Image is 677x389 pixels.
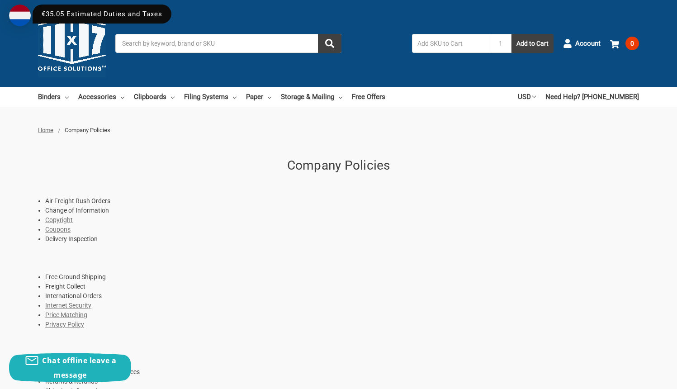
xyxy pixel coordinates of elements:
a: Need Help? [PHONE_NUMBER] [545,87,639,107]
a: Privacy Policy [45,321,84,328]
a: Binders [38,87,69,107]
input: Search by keyword, brand or SKU [115,34,341,53]
button: Chat offline leave a message [9,353,131,382]
a: Coupons [45,226,71,233]
span: Company Policies [65,127,110,133]
div: €35.05 Estimated Duties and Taxes [33,5,171,24]
li: Air Freight Rush Orders [45,196,639,206]
a: Account [563,32,601,55]
a: Storage & Mailing [281,87,342,107]
span: Chat offline leave a message [42,356,116,380]
button: Add to Cart [511,34,554,53]
iframe: Google Customer Reviews [602,365,677,389]
li: Change of Information [45,206,639,215]
a: Copyright [45,216,73,223]
a: Internet Security [45,302,91,309]
span: 0 [625,37,639,50]
input: Add SKU to Cart [412,34,490,53]
li: Returns & Refunds [45,377,639,386]
li: Freight Collect [45,282,639,291]
img: 11x17.com [38,9,106,77]
a: USD [518,87,536,107]
a: Price Matching [45,311,87,318]
li: Delivery Inspection [45,234,639,244]
a: Paper [246,87,271,107]
a: Filing Systems [184,87,237,107]
a: Free Offers [352,87,385,107]
a: Clipboards [134,87,175,107]
img: duty and tax information for Netherlands [9,5,31,26]
a: 0 [610,32,639,55]
li: Free Ground Shipping [45,272,639,282]
a: Home [38,127,53,133]
li: International Orders [45,291,639,301]
li: Product Warranties & Guarantees [45,367,639,377]
span: Account [575,38,601,49]
a: Accessories [78,87,124,107]
h1: Company Policies [38,156,639,175]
